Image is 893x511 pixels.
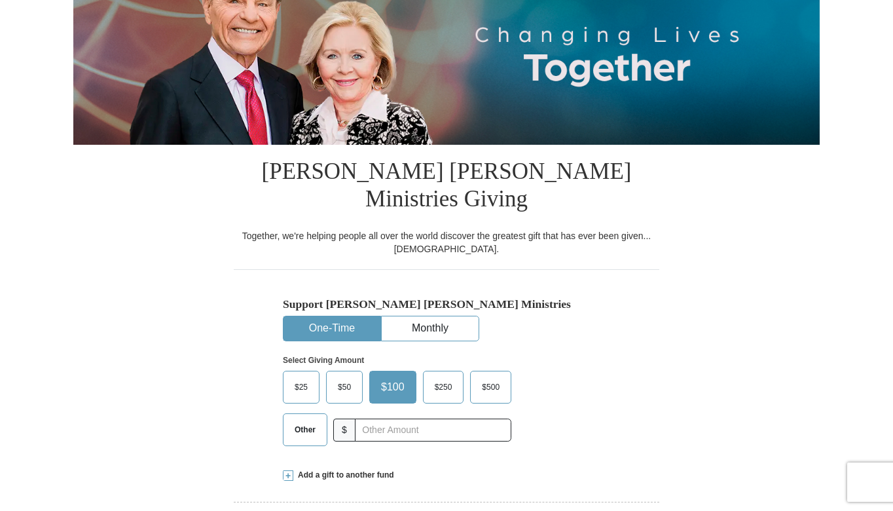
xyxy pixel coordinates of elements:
span: $500 [475,377,506,397]
button: Monthly [382,316,479,341]
span: $25 [288,377,314,397]
span: $ [333,419,355,442]
span: $250 [428,377,459,397]
input: Other Amount [355,419,511,442]
h1: [PERSON_NAME] [PERSON_NAME] Ministries Giving [234,145,659,229]
strong: Select Giving Amount [283,356,364,365]
span: $100 [374,377,411,397]
span: $50 [331,377,357,397]
span: Other [288,420,322,440]
span: Add a gift to another fund [293,470,394,481]
h5: Support [PERSON_NAME] [PERSON_NAME] Ministries [283,297,610,311]
button: One-Time [283,316,380,341]
div: Together, we're helping people all over the world discover the greatest gift that has ever been g... [234,229,659,255]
